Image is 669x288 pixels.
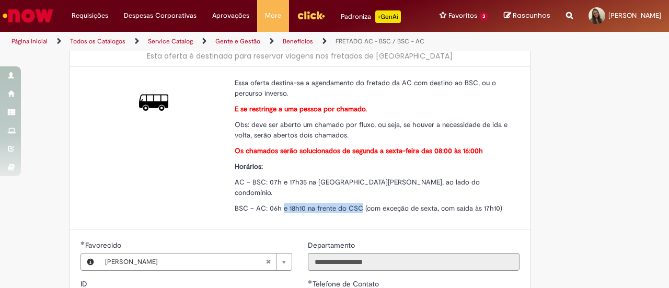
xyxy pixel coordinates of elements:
label: Somente leitura - Departamento [308,240,357,250]
a: Service Catalog [148,37,193,45]
strong: Horários: [235,162,263,171]
a: [PERSON_NAME]Limpar campo Favorecido [100,254,292,270]
a: FRETADO AC - BSC / BSC – AC [336,37,424,45]
span: Necessários - Favorecido [85,240,123,250]
span: Aprovações [212,10,249,21]
span: BSC – AC: 06h e 18h10 na frente do CSC (com exceção de sexta, com saída às 17h10) [235,204,502,213]
div: Padroniza [341,10,401,23]
a: Gente e Gestão [215,37,260,45]
div: Esta oferta é destinada para reservar viagens nos fretados de [GEOGRAPHIC_DATA] [80,51,520,61]
span: Requisições [72,10,108,21]
span: Obs: deve ser aberto um chamado por fluxo, ou seja, se houver a necessidade de ida e volta, serão... [235,120,507,140]
span: 3 [479,12,488,21]
span: Obrigatório Preenchido [308,280,313,284]
a: Benefícios [283,37,313,45]
img: click_logo_yellow_360x200.png [297,7,325,23]
strong: E se restringe a uma pessoa por chamado. [235,105,367,113]
a: Rascunhos [504,11,550,21]
span: More [265,10,281,21]
strong: Os chamados serão solucionados de segunda a sexta-feira das 08:00 às 16:00h [235,146,483,155]
a: Todos os Catálogos [70,37,125,45]
span: [PERSON_NAME] [105,254,266,270]
span: AC – BSC: 07h e 17h35 na [GEOGRAPHIC_DATA][PERSON_NAME], ao lado do condomínio. [235,178,480,197]
input: Departamento [308,253,520,271]
img: FRETADO AC - BSC / BSC – AC [139,88,168,117]
ul: Trilhas de página [8,32,438,51]
span: Despesas Corporativas [124,10,197,21]
span: Rascunhos [513,10,550,20]
abbr: Limpar campo Favorecido [260,254,276,270]
button: Favorecido, Visualizar este registro Bruna Salles Martins [81,254,100,270]
span: Favoritos [448,10,477,21]
span: Obrigatório Preenchido [80,241,85,245]
span: Essa oferta destina-se a agendamento do fretado da AC com destino ao BSC, ou o percurso inverso. [235,78,496,98]
span: [PERSON_NAME] [608,11,661,20]
p: +GenAi [375,10,401,23]
img: ServiceNow [1,5,55,26]
a: Página inicial [11,37,48,45]
span: Somente leitura - Departamento [308,240,357,250]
